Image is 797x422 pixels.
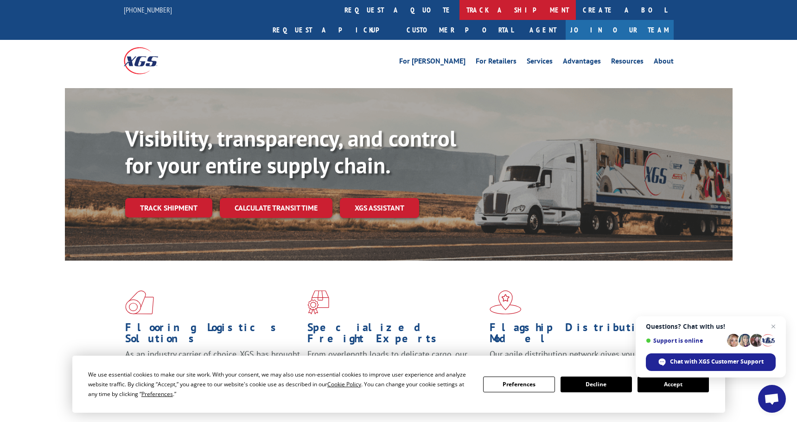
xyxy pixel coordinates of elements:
[611,58,644,68] a: Resources
[72,356,725,413] div: Cookie Consent Prompt
[563,58,601,68] a: Advantages
[340,198,419,218] a: XGS ASSISTANT
[638,377,709,392] button: Accept
[220,198,332,218] a: Calculate transit time
[307,349,483,390] p: From overlength loads to delicate cargo, our experienced staff knows the best way to move your fr...
[476,58,516,68] a: For Retailers
[646,353,776,371] div: Chat with XGS Customer Support
[646,323,776,330] span: Questions? Chat with us!
[141,390,173,398] span: Preferences
[307,290,329,314] img: xgs-icon-focused-on-flooring-red
[566,20,674,40] a: Join Our Team
[527,58,553,68] a: Services
[646,337,724,344] span: Support is online
[561,377,632,392] button: Decline
[399,58,465,68] a: For [PERSON_NAME]
[125,322,300,349] h1: Flooring Logistics Solutions
[125,198,212,217] a: Track shipment
[490,290,522,314] img: xgs-icon-flagship-distribution-model-red
[125,290,154,314] img: xgs-icon-total-supply-chain-intelligence-red
[124,5,172,14] a: [PHONE_NUMBER]
[758,385,786,413] div: Open chat
[670,358,764,366] span: Chat with XGS Customer Support
[768,321,779,332] span: Close chat
[490,349,660,371] span: Our agile distribution network gives you nationwide inventory management on demand.
[490,322,665,349] h1: Flagship Distribution Model
[125,349,300,382] span: As an industry carrier of choice, XGS has brought innovation and dedication to flooring logistics...
[266,20,400,40] a: Request a pickup
[327,380,361,388] span: Cookie Policy
[400,20,520,40] a: Customer Portal
[125,124,456,179] b: Visibility, transparency, and control for your entire supply chain.
[654,58,674,68] a: About
[483,377,555,392] button: Preferences
[520,20,566,40] a: Agent
[88,370,472,399] div: We use essential cookies to make our site work. With your consent, we may also use non-essential ...
[307,322,483,349] h1: Specialized Freight Experts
